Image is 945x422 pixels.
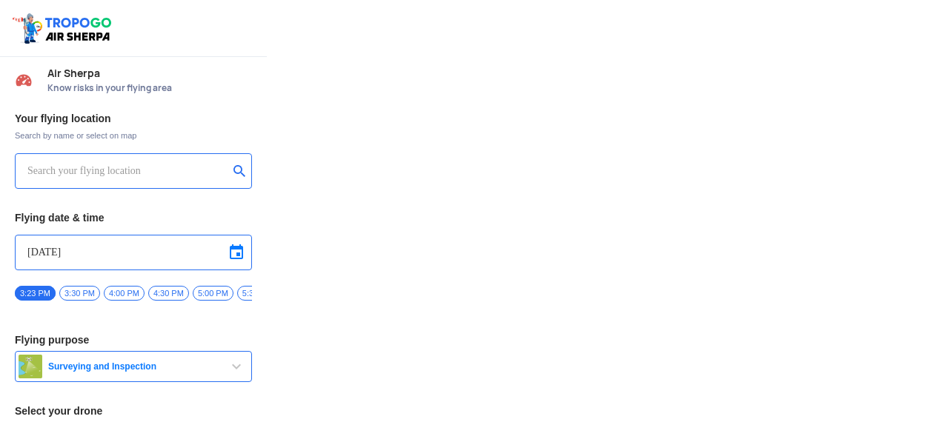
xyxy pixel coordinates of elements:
img: Risk Scores [15,71,33,89]
span: Surveying and Inspection [42,361,228,372]
span: Air Sherpa [47,67,252,79]
input: Search your flying location [27,162,228,180]
h3: Flying date & time [15,212,252,223]
span: Know risks in your flying area [47,82,252,94]
img: ic_tgdronemaps.svg [11,11,116,45]
input: Select Date [27,244,239,261]
button: Surveying and Inspection [15,351,252,382]
span: 5:00 PM [193,286,233,301]
h3: Select your drone [15,406,252,416]
img: survey.png [19,355,42,378]
span: 5:30 PM [237,286,278,301]
span: 3:23 PM [15,286,56,301]
h3: Your flying location [15,113,252,124]
span: 4:30 PM [148,286,189,301]
h3: Flying purpose [15,335,252,345]
span: 3:30 PM [59,286,100,301]
span: 4:00 PM [104,286,145,301]
span: Search by name or select on map [15,130,252,141]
